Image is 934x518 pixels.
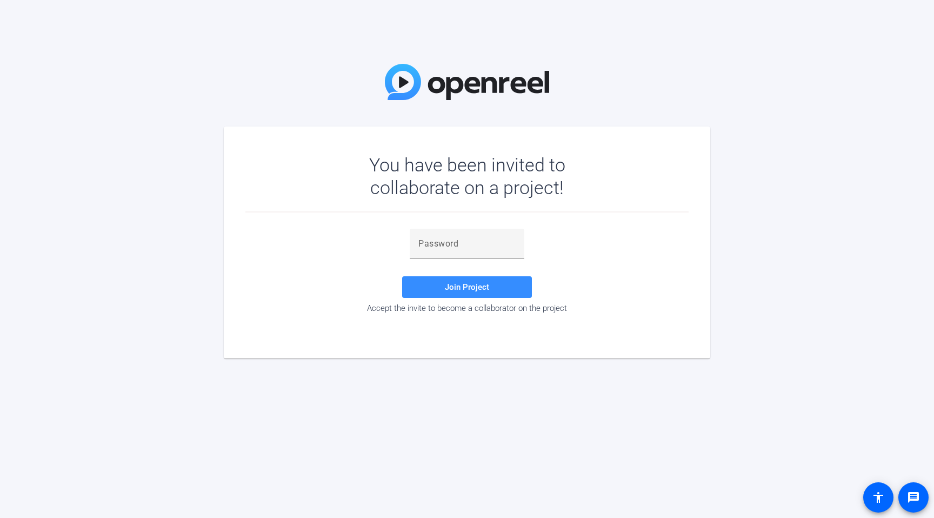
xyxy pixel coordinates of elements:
[907,491,920,504] mat-icon: message
[402,276,532,298] button: Join Project
[245,303,689,313] div: Accept the invite to become a collaborator on the project
[338,154,597,199] div: You have been invited to collaborate on a project!
[445,282,489,292] span: Join Project
[418,237,516,250] input: Password
[385,64,549,100] img: OpenReel Logo
[872,491,885,504] mat-icon: accessibility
